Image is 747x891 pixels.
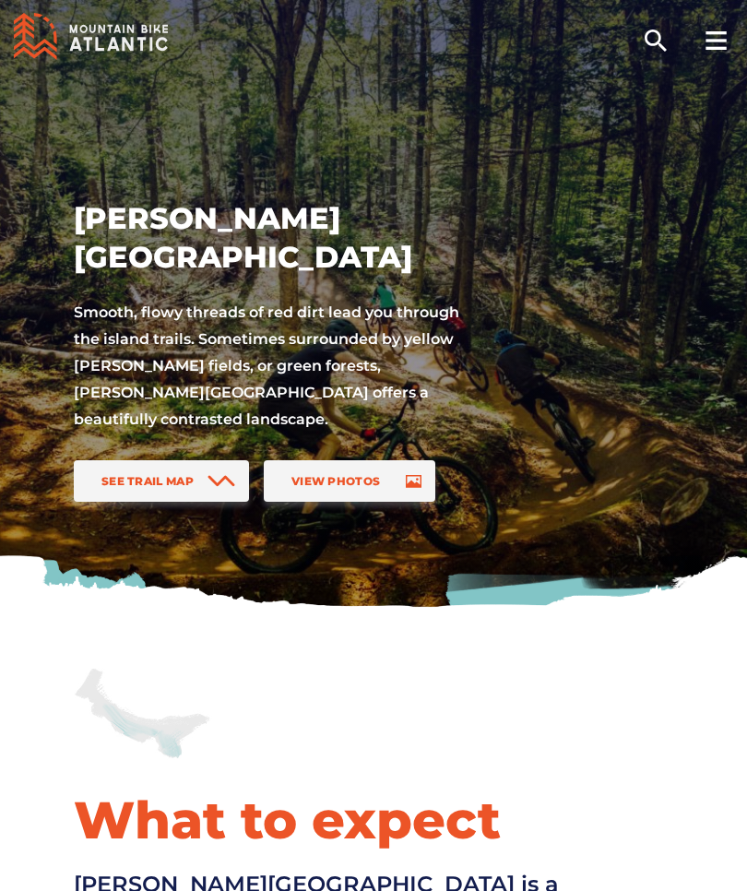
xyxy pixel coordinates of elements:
[74,300,459,433] p: Smooth, flowy threads of red dirt lead you through the island trails. Sometimes surrounded by yel...
[101,474,194,488] span: See Trail Map
[74,199,673,277] h1: [PERSON_NAME][GEOGRAPHIC_DATA]
[74,460,249,502] a: See Trail Map
[641,26,670,55] ion-icon: search
[291,474,380,488] span: View Photos
[264,460,435,502] a: View Photos
[74,788,673,852] h2: What to expect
